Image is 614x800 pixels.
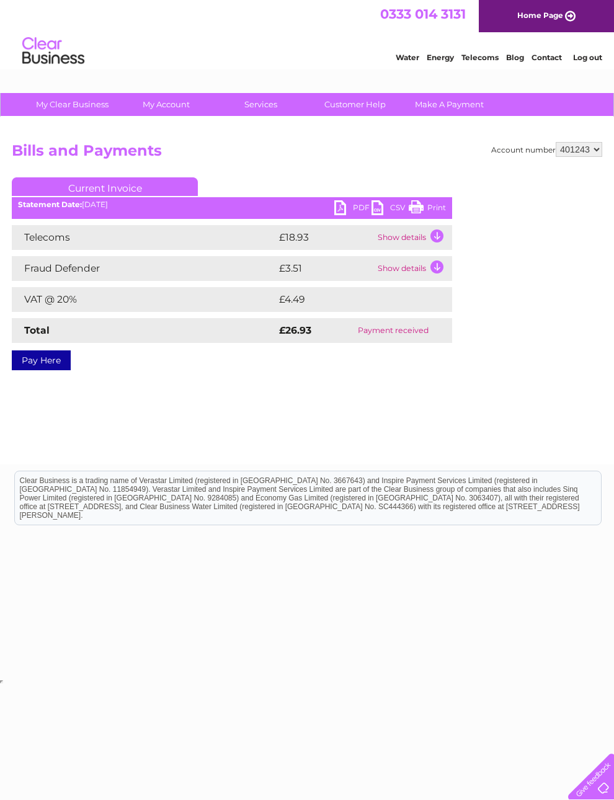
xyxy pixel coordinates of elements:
[380,6,466,22] a: 0333 014 3131
[210,93,312,116] a: Services
[461,53,499,62] a: Telecoms
[334,200,372,218] a: PDF
[396,53,419,62] a: Water
[398,93,501,116] a: Make A Payment
[506,53,524,62] a: Blog
[375,256,452,281] td: Show details
[375,225,452,250] td: Show details
[276,287,424,312] td: £4.49
[304,93,406,116] a: Customer Help
[12,287,276,312] td: VAT @ 20%
[12,256,276,281] td: Fraud Defender
[279,324,311,336] strong: £26.93
[427,53,454,62] a: Energy
[372,200,409,218] a: CSV
[24,324,50,336] strong: Total
[335,318,452,343] td: Payment received
[12,350,71,370] a: Pay Here
[276,256,375,281] td: £3.51
[15,7,601,60] div: Clear Business is a trading name of Verastar Limited (registered in [GEOGRAPHIC_DATA] No. 3667643...
[12,142,602,166] h2: Bills and Payments
[409,200,446,218] a: Print
[532,53,562,62] a: Contact
[12,200,452,209] div: [DATE]
[21,93,123,116] a: My Clear Business
[12,177,198,196] a: Current Invoice
[18,200,82,209] b: Statement Date:
[115,93,218,116] a: My Account
[22,32,85,70] img: logo.png
[573,53,602,62] a: Log out
[491,142,602,157] div: Account number
[276,225,375,250] td: £18.93
[12,225,276,250] td: Telecoms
